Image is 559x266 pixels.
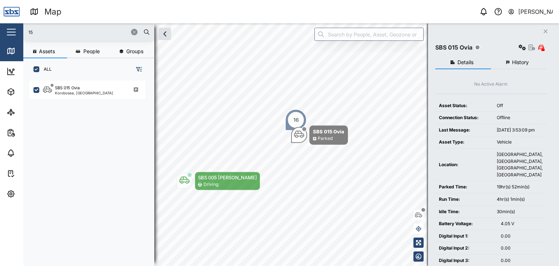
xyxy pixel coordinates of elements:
div: Offline [497,114,543,121]
div: Location: [439,161,489,168]
div: Digital Input 2: [439,245,493,252]
div: Map [44,5,62,18]
div: [GEOGRAPHIC_DATA], [GEOGRAPHIC_DATA], [GEOGRAPHIC_DATA], [GEOGRAPHIC_DATA] [497,151,543,178]
div: SBS 015 Ovia [435,43,472,52]
div: Korobosea, [GEOGRAPHIC_DATA] [55,91,113,95]
canvas: Map [23,23,559,266]
input: Search assets or drivers [28,27,150,38]
div: SBS 005 [PERSON_NAME] [198,174,257,181]
div: Dashboard [19,67,52,75]
div: 4.05 V [501,220,543,227]
div: 19hr(s) 52min(s) [497,184,543,191]
div: Idle Time: [439,208,489,215]
button: [PERSON_NAME] [508,7,553,17]
input: Search by People, Asset, Geozone or Place [314,28,424,41]
div: Map marker [177,172,260,190]
div: Parked [318,135,333,142]
div: Tasks [19,169,39,177]
div: Assets [19,88,41,96]
div: Sites [19,108,36,116]
div: 30min(s) [497,208,543,215]
div: SBS 015 Ovia [313,128,344,135]
div: Reports [19,129,44,137]
div: Parked Time: [439,184,489,191]
span: Assets [39,49,55,54]
span: Groups [126,49,143,54]
div: Digital Input 3: [439,257,493,264]
label: ALL [39,66,52,72]
div: Connection Status: [439,114,489,121]
div: Last Message: [439,127,489,134]
div: Asset Type: [439,139,489,146]
div: Alarms [19,149,41,157]
span: People [83,49,100,54]
div: Run Time: [439,196,489,203]
div: grid [29,78,154,260]
div: [PERSON_NAME] [518,7,553,16]
div: Asset Status: [439,102,489,109]
div: No Active Alarm [474,81,508,88]
span: Details [457,60,473,65]
div: Battery Voltage: [439,220,493,227]
div: Driving [203,181,218,188]
div: Off [497,102,543,109]
div: Settings [19,190,45,198]
img: Main Logo [4,4,20,20]
div: SBS 015 Ovia [55,85,80,91]
div: 4hr(s) 1min(s) [497,196,543,203]
div: Digital Input 1: [439,233,493,240]
div: 16 [293,116,299,124]
div: Vehicle [497,139,543,146]
div: [DATE] 3:53:09 pm [497,127,543,134]
div: Map marker [285,109,307,131]
div: 0.00 [501,233,543,240]
span: History [512,60,529,65]
div: 0.00 [501,257,543,264]
div: 0.00 [501,245,543,252]
div: Map marker [291,125,348,145]
div: Map [19,47,35,55]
